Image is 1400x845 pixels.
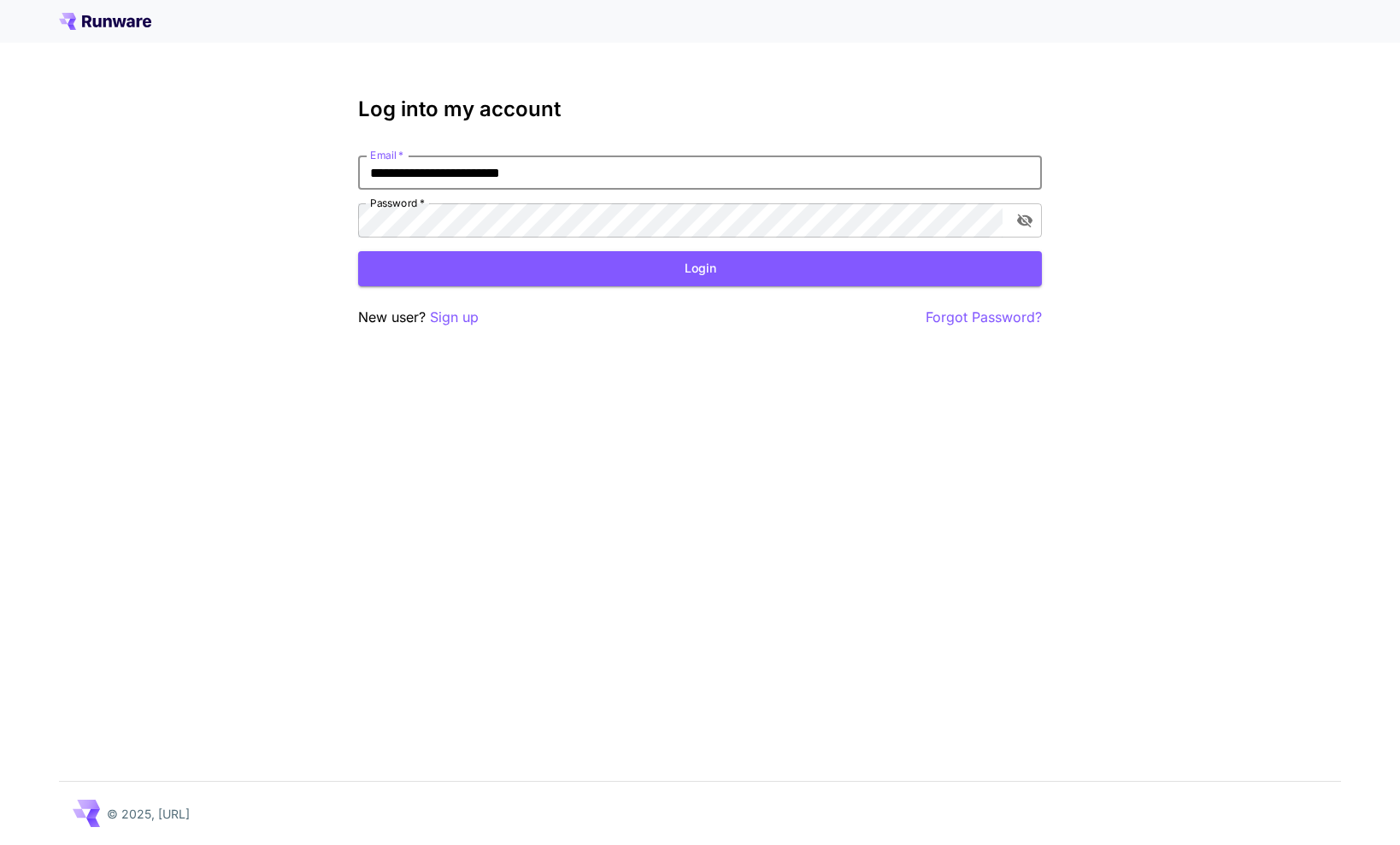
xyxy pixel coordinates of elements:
div: Domain [88,101,126,112]
label: Email [370,148,403,162]
img: tab_domain_overview_orange.svg [69,99,83,113]
h3: Log into my account [358,97,1042,121]
button: Sign up [430,307,479,328]
p: New user? [358,307,479,328]
div: Domain: [URL] [44,44,121,58]
img: tab_keywords_by_traffic_grey.svg [167,99,180,113]
button: toggle password visibility [1009,205,1040,236]
p: © 2025, [URL] [107,805,190,823]
label: Password [370,196,425,210]
div: Keywords nach Traffic [185,101,295,112]
img: logo_orange.svg [27,27,41,41]
div: v 4.0.25 [48,27,84,41]
button: Login [358,251,1042,286]
img: website_grey.svg [27,44,41,58]
button: Forgot Password? [926,307,1042,328]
